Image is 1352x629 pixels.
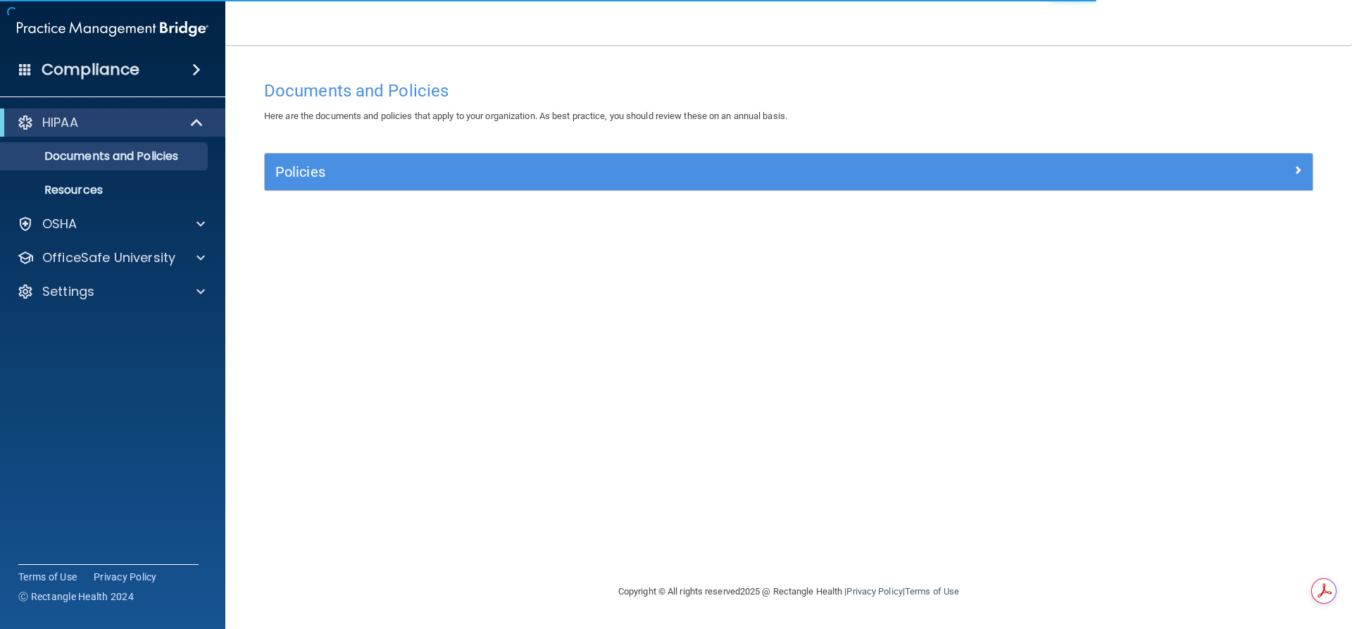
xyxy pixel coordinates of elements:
[846,586,902,597] a: Privacy Policy
[17,249,205,266] a: OfficeSafe University
[264,82,1313,100] h4: Documents and Policies
[42,249,175,266] p: OfficeSafe University
[275,161,1302,183] a: Policies
[42,114,78,131] p: HIPAA
[42,283,94,300] p: Settings
[17,216,205,232] a: OSHA
[17,15,208,43] img: PMB logo
[18,570,77,584] a: Terms of Use
[18,590,134,604] span: Ⓒ Rectangle Health 2024
[264,111,787,121] span: Here are the documents and policies that apply to your organization. As best practice, you should...
[17,114,204,131] a: HIPAA
[42,60,139,80] h4: Compliance
[9,183,201,197] p: Resources
[905,586,959,597] a: Terms of Use
[532,569,1046,614] div: Copyright © All rights reserved 2025 @ Rectangle Health | |
[94,570,157,584] a: Privacy Policy
[275,164,1040,180] h5: Policies
[17,283,205,300] a: Settings
[42,216,77,232] p: OSHA
[9,149,201,163] p: Documents and Policies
